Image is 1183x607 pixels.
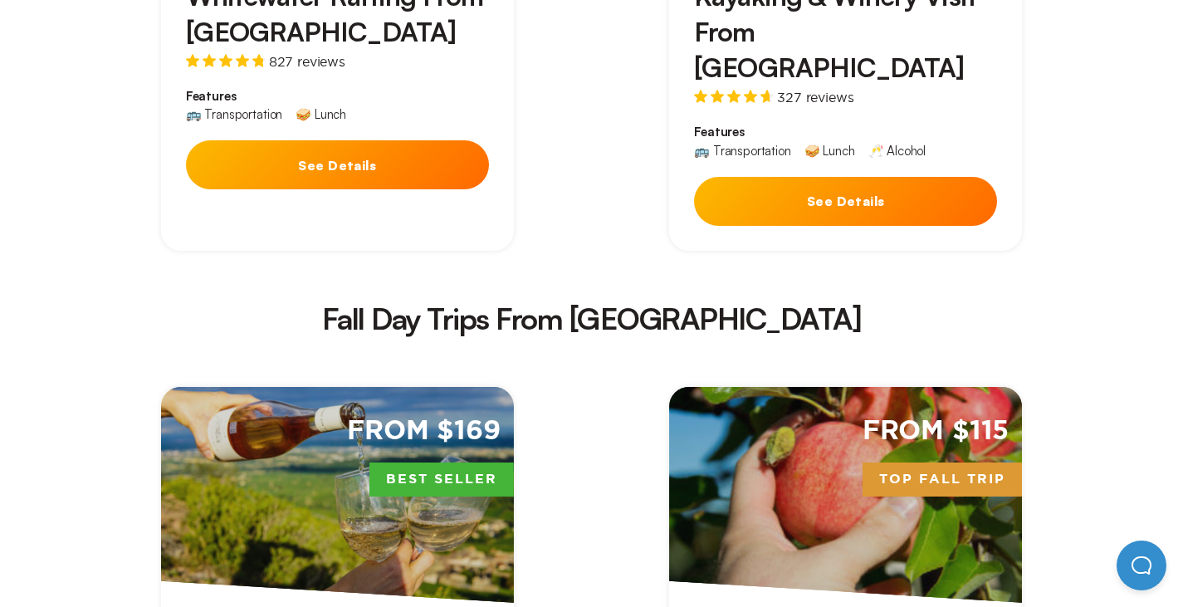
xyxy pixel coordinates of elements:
[269,55,345,68] span: 827 reviews
[369,463,514,497] span: Best Seller
[863,414,1009,449] span: From $115
[868,144,926,157] div: 🥂 Alcohol
[804,144,855,157] div: 🥪 Lunch
[694,177,997,226] button: See Details
[694,124,997,140] span: Features
[1117,541,1166,590] iframe: Help Scout Beacon - Open
[186,140,489,189] button: See Details
[110,304,1073,334] h2: Fall Day Trips From [GEOGRAPHIC_DATA]
[347,414,501,449] span: From $169
[777,91,853,104] span: 327 reviews
[694,144,790,157] div: 🚌 Transportation
[186,88,489,105] span: Features
[863,463,1022,497] span: Top Fall Trip
[186,108,282,120] div: 🚌 Transportation
[296,108,346,120] div: 🥪 Lunch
